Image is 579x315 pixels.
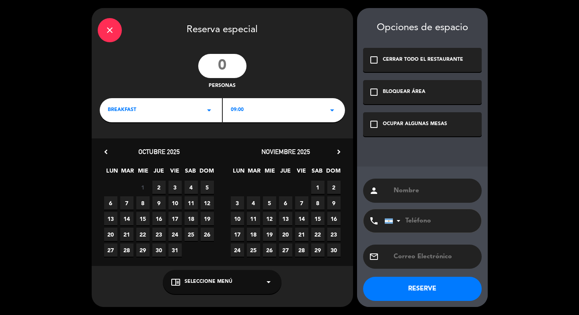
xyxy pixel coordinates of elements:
span: noviembre 2025 [261,148,310,156]
span: 13 [104,212,117,225]
span: 20 [279,228,292,241]
span: 7 [295,196,308,210]
div: OCUPAR ALGUNAS MESAS [383,120,447,128]
span: 22 [311,228,324,241]
span: 16 [152,212,166,225]
div: CERRAR TODO EL RESTAURANTE [383,56,463,64]
i: arrow_drop_down [264,277,273,287]
span: personas [209,82,236,90]
span: 5 [263,196,276,210]
span: 3 [231,196,244,210]
span: 18 [247,228,260,241]
span: 22 [136,228,150,241]
span: 21 [295,228,308,241]
span: 9 [327,196,341,210]
span: 14 [120,212,133,225]
span: 8 [311,196,324,210]
span: 10 [231,212,244,225]
span: MAR [121,166,134,179]
span: 30 [327,243,341,257]
span: SAB [184,166,197,179]
span: 1 [311,181,324,194]
span: VIE [295,166,308,179]
span: 19 [201,212,214,225]
span: 23 [152,228,166,241]
i: chevron_left [102,148,110,156]
span: 09:00 [231,106,244,114]
span: 29 [136,243,150,257]
span: 23 [327,228,341,241]
span: 26 [263,243,276,257]
span: 26 [201,228,214,241]
span: 10 [168,196,182,210]
span: 24 [231,243,244,257]
i: arrow_drop_down [204,105,214,115]
span: JUE [279,166,292,179]
i: close [105,25,115,35]
span: 4 [247,196,260,210]
span: 30 [152,243,166,257]
input: 0 [198,54,246,78]
i: chevron_right [335,148,343,156]
span: 17 [231,228,244,241]
span: 28 [120,243,133,257]
span: 13 [279,212,292,225]
span: 25 [185,228,198,241]
i: check_box_outline_blank [369,119,379,129]
div: BLOQUEAR ÁREA [383,88,425,96]
span: 16 [327,212,341,225]
span: 27 [279,243,292,257]
i: check_box_outline_blank [369,55,379,65]
span: DOM [326,166,339,179]
span: 25 [247,243,260,257]
span: 19 [263,228,276,241]
span: 11 [247,212,260,225]
span: LUN [105,166,119,179]
span: 27 [104,243,117,257]
div: Opciones de espacio [363,22,482,34]
div: Reserva especial [92,8,353,50]
span: MIE [137,166,150,179]
span: JUE [152,166,166,179]
i: arrow_drop_down [327,105,337,115]
span: 21 [120,228,133,241]
input: Correo Electrónico [393,251,476,262]
i: check_box_outline_blank [369,87,379,97]
span: 8 [136,196,150,210]
i: chrome_reader_mode [171,277,181,287]
span: DOM [199,166,213,179]
i: person [369,186,379,196]
span: 18 [185,212,198,225]
span: 11 [185,196,198,210]
span: 20 [104,228,117,241]
span: SAB [310,166,324,179]
span: octubre 2025 [138,148,180,156]
span: 1 [136,181,150,194]
i: phone [369,216,379,226]
span: MAR [248,166,261,179]
span: 29 [311,243,324,257]
span: BREAKFAST [108,106,136,114]
span: 12 [263,212,276,225]
input: Teléfono [384,209,473,233]
span: 9 [152,196,166,210]
span: 6 [279,196,292,210]
input: Nombre [393,185,476,196]
span: 4 [185,181,198,194]
span: VIE [168,166,181,179]
span: 2 [152,181,166,194]
span: LUN [232,166,245,179]
span: 2 [327,181,341,194]
span: Seleccione Menú [185,278,232,286]
span: 5 [201,181,214,194]
span: 15 [311,212,324,225]
i: email [369,252,379,261]
span: 15 [136,212,150,225]
span: 3 [168,181,182,194]
span: 7 [120,196,133,210]
span: 24 [168,228,182,241]
span: 6 [104,196,117,210]
span: 17 [168,212,182,225]
span: 12 [201,196,214,210]
span: 28 [295,243,308,257]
